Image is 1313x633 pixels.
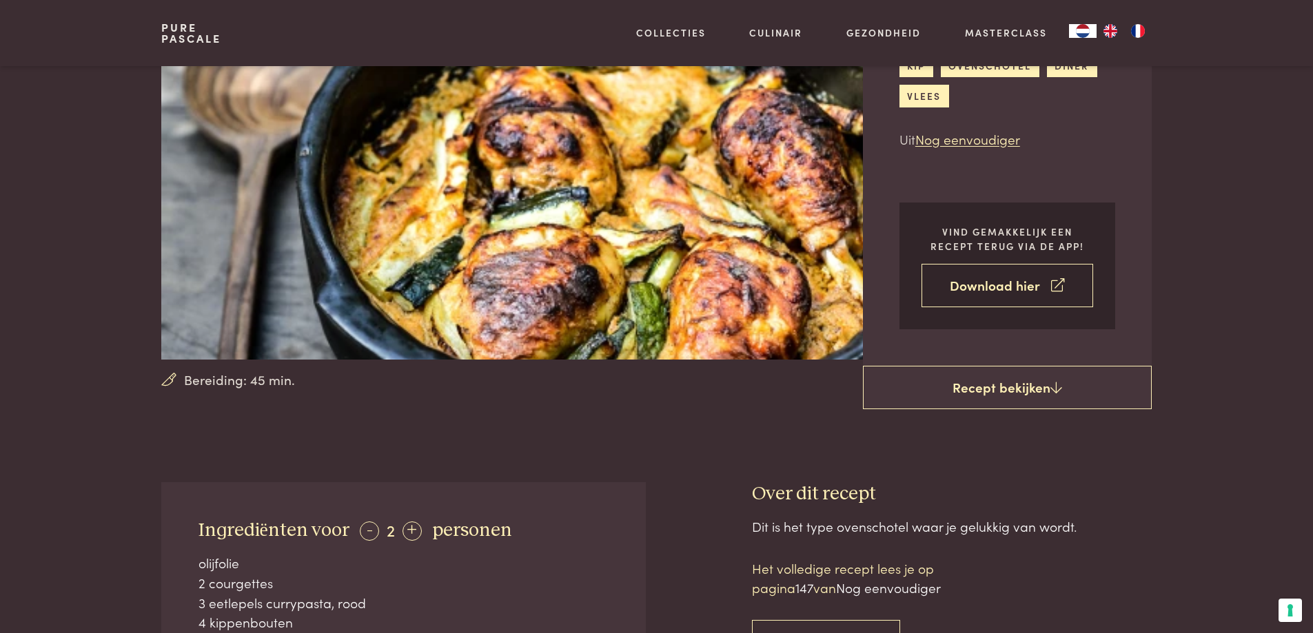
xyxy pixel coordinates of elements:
span: personen [432,521,512,540]
div: 3 eetlepels currypasta, rood [199,593,609,613]
div: 4 kippenbouten [199,612,609,632]
a: FR [1124,24,1152,38]
div: 2 courgettes [199,573,609,593]
div: + [403,521,422,541]
a: Collecties [636,25,706,40]
p: Uit [899,129,1115,149]
h3: Over dit recept [752,482,1152,506]
span: Nog eenvoudiger [836,578,941,596]
button: Uw voorkeuren voor toestemming voor trackingtechnologieën [1279,599,1302,622]
span: 2 [387,518,395,541]
div: Dit is het type ovenschotel waar je gelukkig van wordt. [752,517,1152,537]
a: Culinair [749,25,802,40]
a: ovenschotel [941,54,1039,77]
div: Language [1069,24,1097,38]
span: 147 [795,578,813,596]
div: olijfolie [199,553,609,573]
a: Download hier [922,264,1093,307]
a: Nog eenvoudiger [915,129,1020,148]
a: Recept bekijken [863,366,1152,410]
a: diner [1047,54,1097,77]
p: Het volledige recept lees je op pagina van [752,559,986,598]
span: Ingrediënten voor [199,521,349,540]
aside: Language selected: Nederlands [1069,24,1152,38]
a: vlees [899,85,949,107]
p: Vind gemakkelijk een recept terug via de app! [922,225,1093,253]
a: Masterclass [965,25,1047,40]
a: PurePascale [161,22,221,44]
ul: Language list [1097,24,1152,38]
a: Gezondheid [846,25,921,40]
div: - [360,521,379,541]
a: kip [899,54,933,77]
a: NL [1069,24,1097,38]
a: EN [1097,24,1124,38]
span: Bereiding: 45 min. [184,370,295,390]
